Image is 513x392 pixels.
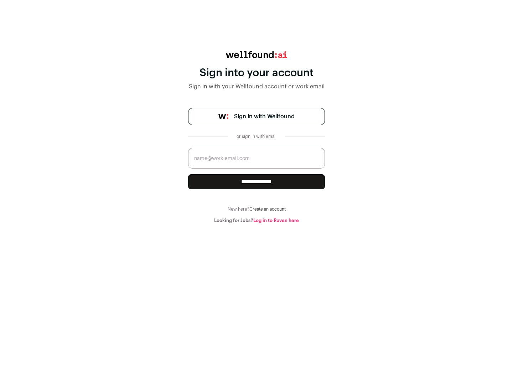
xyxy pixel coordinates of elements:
[253,218,299,223] a: Log in to Raven here
[218,114,228,119] img: wellfound-symbol-flush-black-fb3c872781a75f747ccb3a119075da62bfe97bd399995f84a933054e44a575c4.png
[249,207,286,211] a: Create an account
[234,112,295,121] span: Sign in with Wellfound
[188,108,325,125] a: Sign in with Wellfound
[188,206,325,212] div: New here?
[234,134,279,139] div: or sign in with email
[188,67,325,79] div: Sign into your account
[188,148,325,169] input: name@work-email.com
[188,218,325,223] div: Looking for Jobs?
[226,51,287,58] img: wellfound:ai
[188,82,325,91] div: Sign in with your Wellfound account or work email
